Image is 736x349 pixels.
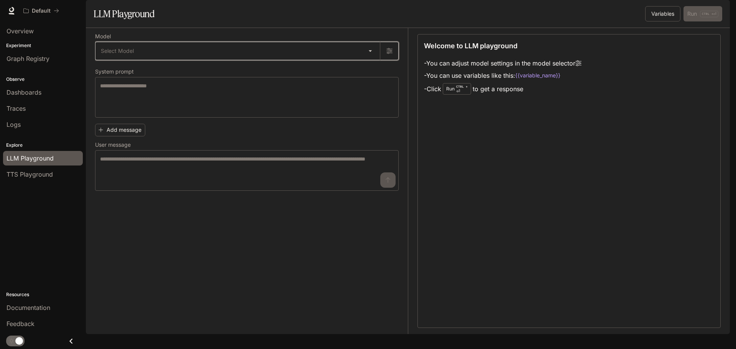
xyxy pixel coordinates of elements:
button: Add message [95,124,145,136]
code: {{variable_name}} [515,72,560,79]
div: Run [443,83,471,95]
li: - You can use variables like this: [424,69,582,82]
p: Welcome to LLM playground [424,41,517,51]
li: - Click to get a response [424,82,582,96]
p: User message [95,142,131,147]
div: Select Model [95,42,380,60]
p: ⏎ [456,84,468,93]
li: - You can adjust model settings in the model selector [424,57,582,69]
button: All workspaces [20,3,62,18]
h1: LLM Playground [94,6,154,21]
p: Model [95,34,111,39]
p: CTRL + [456,84,468,89]
p: System prompt [95,69,134,74]
button: Variables [645,6,680,21]
span: Select Model [101,47,134,55]
p: Default [32,8,51,14]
